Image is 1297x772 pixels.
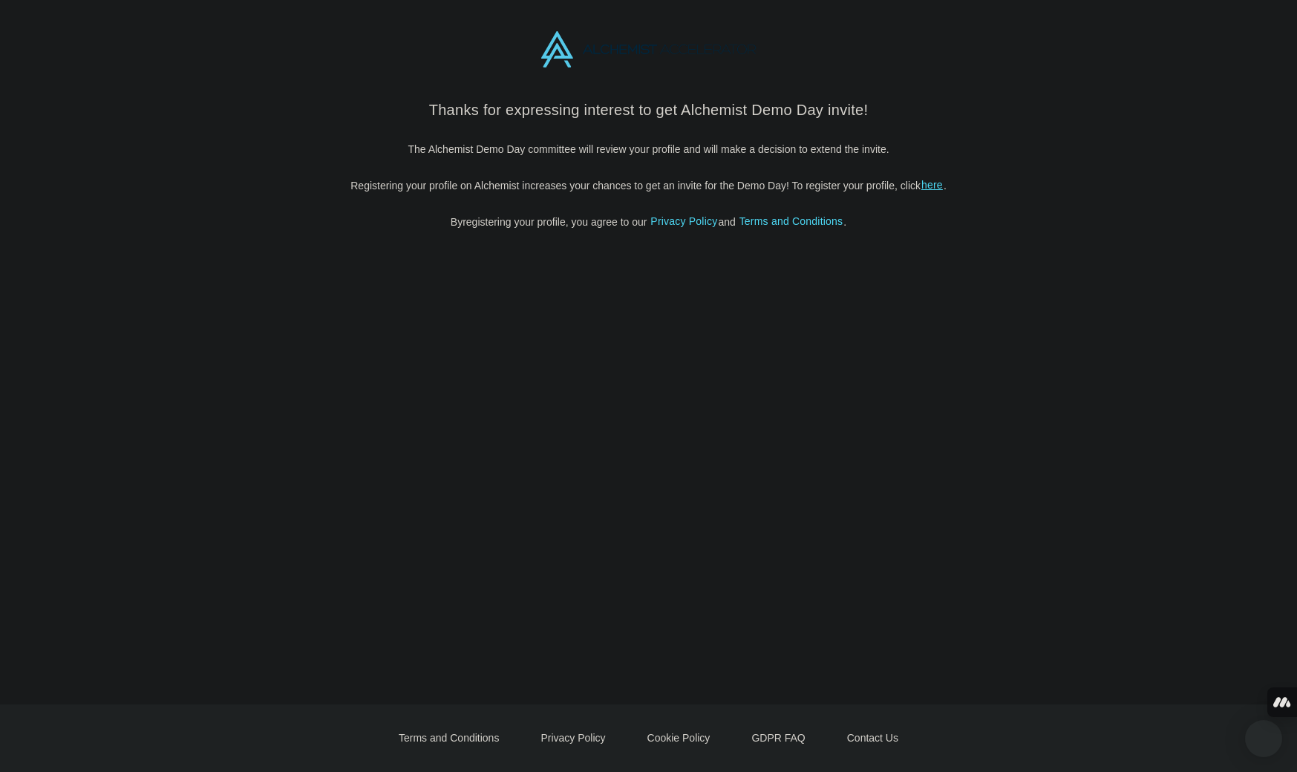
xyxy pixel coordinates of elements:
[736,725,820,751] a: GDPR FAQ
[650,213,718,230] button: Privacy Policy
[832,725,914,751] button: Contact Us
[739,213,844,230] button: Terms and Conditions
[632,725,726,751] button: Cookie Policy
[337,99,961,121] h2: Thanks for expressing interest to get Alchemist Demo Day invite!
[921,177,944,194] a: here
[383,725,514,751] button: Terms and Conditions
[337,142,961,157] p: The Alchemist Demo Day committee will review your profile and will make a decision to extend the ...
[337,178,961,194] p: Registering your profile on Alchemist increases your chances to get an invite for the Demo Day! T...
[337,215,961,230] p: By registering your profile , you agree to our and .
[525,725,621,751] button: Privacy Policy
[541,31,755,68] img: Alchemist Accelerator Logo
